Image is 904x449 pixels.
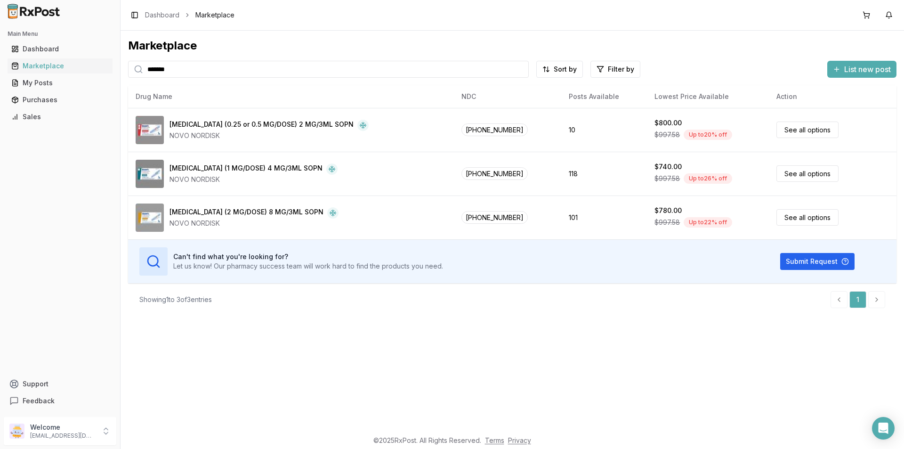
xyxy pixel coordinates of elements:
button: Purchases [4,92,116,107]
button: List new post [827,61,896,78]
a: See all options [776,165,839,182]
span: Sort by [554,65,577,74]
div: [MEDICAL_DATA] (0.25 or 0.5 MG/DOSE) 2 MG/3ML SOPN [169,120,354,131]
div: NOVO NORDISK [169,219,339,228]
span: Feedback [23,396,55,406]
td: 101 [561,196,647,239]
div: Showing 1 to 3 of 3 entries [139,295,212,304]
div: Up to 22 % off [684,217,732,228]
p: [EMAIL_ADDRESS][DOMAIN_NAME] [30,432,96,440]
button: Filter by [590,61,640,78]
div: [MEDICAL_DATA] (2 MG/DOSE) 8 MG/3ML SOPN [169,207,323,219]
span: [PHONE_NUMBER] [461,123,528,136]
button: Support [4,376,116,392]
div: $780.00 [654,206,682,215]
div: Marketplace [11,61,109,71]
p: Let us know! Our pharmacy success team will work hard to find the products you need. [173,261,443,271]
span: $997.58 [654,130,680,139]
a: Dashboard [8,41,113,57]
button: Sales [4,109,116,124]
img: Ozempic (1 MG/DOSE) 4 MG/3ML SOPN [136,160,164,188]
a: Terms [485,436,504,444]
a: See all options [776,209,839,226]
a: See all options [776,122,839,138]
div: My Posts [11,78,109,88]
nav: breadcrumb [145,10,234,20]
img: Ozempic (2 MG/DOSE) 8 MG/3ML SOPN [136,204,164,232]
div: $740.00 [654,162,682,171]
button: Marketplace [4,58,116,73]
button: Submit Request [780,253,855,270]
span: List new post [844,64,891,75]
button: Feedback [4,392,116,409]
a: Privacy [508,436,531,444]
h3: Can't find what you're looking for? [173,252,443,261]
img: Ozempic (0.25 or 0.5 MG/DOSE) 2 MG/3ML SOPN [136,116,164,144]
div: Marketplace [128,38,896,53]
a: Sales [8,108,113,125]
th: NDC [454,85,561,108]
a: Marketplace [8,57,113,74]
div: $800.00 [654,118,682,128]
a: Dashboard [145,10,179,20]
td: 10 [561,108,647,152]
div: Open Intercom Messenger [872,417,895,440]
div: NOVO NORDISK [169,131,369,140]
span: Filter by [608,65,634,74]
nav: pagination [831,291,885,308]
div: Up to 26 % off [684,173,732,184]
span: $997.58 [654,218,680,227]
th: Lowest Price Available [647,85,769,108]
th: Posts Available [561,85,647,108]
a: List new post [827,65,896,75]
a: 1 [849,291,866,308]
a: My Posts [8,74,113,91]
span: [PHONE_NUMBER] [461,211,528,224]
span: [PHONE_NUMBER] [461,167,528,180]
img: User avatar [9,424,24,439]
button: Sort by [536,61,583,78]
a: Purchases [8,91,113,108]
h2: Main Menu [8,30,113,38]
div: NOVO NORDISK [169,175,338,184]
th: Drug Name [128,85,454,108]
img: RxPost Logo [4,4,64,19]
div: Up to 20 % off [684,130,732,140]
div: [MEDICAL_DATA] (1 MG/DOSE) 4 MG/3ML SOPN [169,163,323,175]
button: Dashboard [4,41,116,57]
th: Action [769,85,896,108]
button: My Posts [4,75,116,90]
div: Purchases [11,95,109,105]
p: Welcome [30,423,96,432]
td: 118 [561,152,647,196]
div: Sales [11,112,109,122]
span: $997.58 [654,174,680,183]
span: Marketplace [195,10,234,20]
div: Dashboard [11,44,109,54]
